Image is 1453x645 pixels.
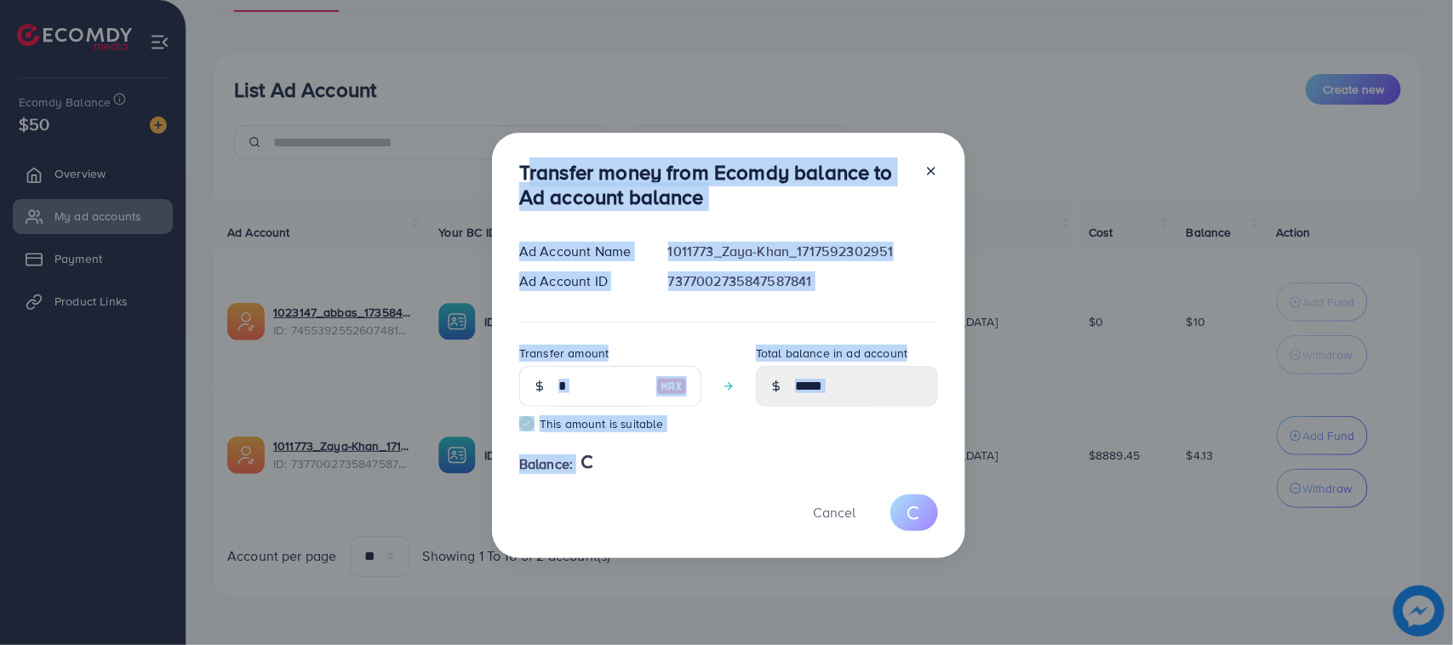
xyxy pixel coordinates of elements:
[506,271,655,291] div: Ad Account ID
[519,345,609,362] label: Transfer amount
[813,503,855,522] span: Cancel
[519,160,911,209] h3: Transfer money from Ecomdy balance to Ad account balance
[519,454,573,474] span: Balance:
[656,376,687,397] img: image
[756,345,907,362] label: Total balance in ad account
[506,242,655,261] div: Ad Account Name
[655,242,952,261] div: 1011773_Zaya-Khan_1717592302951
[792,494,877,531] button: Cancel
[519,415,701,432] small: This amount is suitable
[519,416,535,431] img: guide
[655,271,952,291] div: 7377002735847587841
